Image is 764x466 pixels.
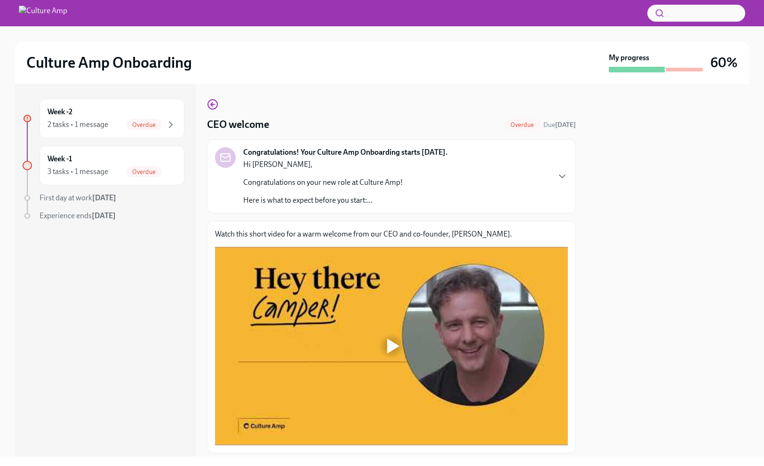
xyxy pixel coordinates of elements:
[543,121,576,129] span: Due
[92,193,116,202] strong: [DATE]
[23,193,184,203] a: First day at work[DATE]
[40,193,116,202] span: First day at work
[243,177,403,188] p: Congratulations on your new role at Culture Amp!
[23,146,184,185] a: Week -13 tasks • 1 messageOverdue
[127,168,161,175] span: Overdue
[243,195,403,205] p: Here is what to expect before you start:...
[40,211,116,220] span: Experience ends
[48,119,108,130] div: 2 tasks • 1 message
[23,99,184,138] a: Week -22 tasks • 1 messageOverdue
[609,53,649,63] strong: My progress
[710,54,738,71] h3: 60%
[243,159,403,170] p: Hi [PERSON_NAME],
[19,6,67,21] img: Culture Amp
[48,107,72,117] h6: Week -2
[48,166,108,177] div: 3 tasks • 1 message
[207,118,269,132] h4: CEO welcome
[127,121,161,128] span: Overdue
[26,53,192,72] h2: Culture Amp Onboarding
[505,121,540,128] span: Overdue
[555,121,576,129] strong: [DATE]
[243,147,448,158] strong: Congratulations! Your Culture Amp Onboarding starts [DATE].
[92,211,116,220] strong: [DATE]
[543,120,576,129] span: August 23rd, 2025 00:00
[48,154,72,164] h6: Week -1
[215,229,568,239] p: Watch this short video for a warm welcome from our CEO and co-founder, [PERSON_NAME].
